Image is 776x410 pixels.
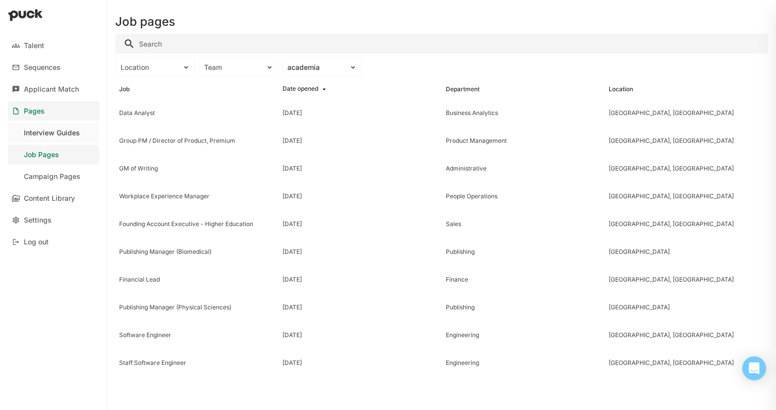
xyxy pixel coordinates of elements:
[119,276,275,283] div: Financial Lead
[282,85,318,93] div: Date opened
[282,110,302,117] div: [DATE]
[24,129,80,137] div: Interview Guides
[119,248,275,255] div: Publishing Manager (Biomedical)
[119,137,275,144] div: Group PM / Director of Product, Premium
[8,188,99,208] a: Content Library
[609,332,764,339] div: [GEOGRAPHIC_DATA], [GEOGRAPHIC_DATA]
[446,193,601,200] div: People Operations
[609,221,764,228] div: [GEOGRAPHIC_DATA], [GEOGRAPHIC_DATA]
[609,248,764,255] div: [GEOGRAPHIC_DATA]
[609,193,764,200] div: [GEOGRAPHIC_DATA], [GEOGRAPHIC_DATA]
[282,137,302,144] div: [DATE]
[282,165,302,172] div: [DATE]
[446,304,601,311] div: Publishing
[115,16,175,28] h1: Job pages
[119,221,275,228] div: Founding Account Executive - Higher Education
[282,332,302,339] div: [DATE]
[282,248,302,255] div: [DATE]
[446,110,601,117] div: Business Analytics
[609,304,764,311] div: [GEOGRAPHIC_DATA]
[742,356,766,380] div: Open Intercom Messenger
[204,63,261,72] div: Team
[24,216,52,225] div: Settings
[446,359,601,366] div: Engineering
[446,248,601,255] div: Publishing
[119,332,275,339] div: Software Engineer
[609,110,764,117] div: [GEOGRAPHIC_DATA], [GEOGRAPHIC_DATA]
[282,359,302,366] div: [DATE]
[609,359,764,366] div: [GEOGRAPHIC_DATA], [GEOGRAPHIC_DATA]
[24,194,75,203] div: Content Library
[287,63,344,72] div: academia
[24,63,61,72] div: Sequences
[8,123,99,143] a: Interview Guides
[282,193,302,200] div: [DATE]
[24,151,59,159] div: Job Pages
[119,165,275,172] div: GM of Writing
[119,110,275,117] div: Data Analyst
[446,165,601,172] div: Administrative
[8,145,99,165] a: Job Pages
[282,304,302,311] div: [DATE]
[8,210,99,230] a: Settings
[8,36,99,56] a: Talent
[24,173,80,181] div: Campaign Pages
[609,165,764,172] div: [GEOGRAPHIC_DATA], [GEOGRAPHIC_DATA]
[8,79,99,99] a: Applicant Match
[446,86,480,93] div: Department
[8,101,99,121] a: Pages
[24,238,49,246] div: Log out
[119,86,130,93] div: Job
[119,193,275,200] div: Workplace Experience Manager
[282,221,302,228] div: [DATE]
[609,86,633,93] div: Location
[609,137,764,144] div: [GEOGRAPHIC_DATA], [GEOGRAPHIC_DATA]
[24,107,45,116] div: Pages
[119,359,275,366] div: Staff Software Engineer
[121,63,177,72] div: Location
[446,276,601,283] div: Finance
[446,332,601,339] div: Engineering
[115,34,768,54] input: Search
[282,276,302,283] div: [DATE]
[609,276,764,283] div: [GEOGRAPHIC_DATA], [GEOGRAPHIC_DATA]
[24,85,79,94] div: Applicant Match
[446,221,601,228] div: Sales
[24,42,44,50] div: Talent
[8,167,99,186] a: Campaign Pages
[446,137,601,144] div: Product Management
[119,304,275,311] div: Publishing Manager (Physical Sciences)
[8,58,99,77] a: Sequences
